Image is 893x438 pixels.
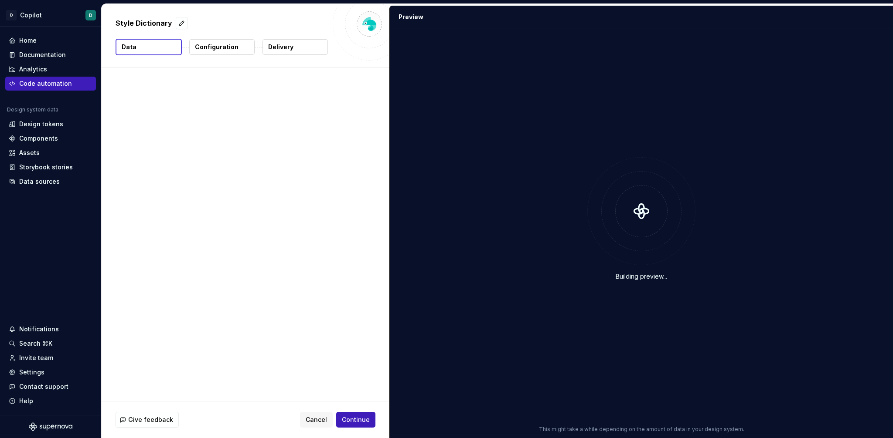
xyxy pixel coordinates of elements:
a: Invite team [5,351,96,365]
a: Code automation [5,77,96,91]
p: Delivery [268,43,293,51]
button: Delivery [262,39,328,55]
a: Settings [5,365,96,379]
div: Copilot [20,11,42,20]
button: Cancel [300,412,333,428]
a: Storybook stories [5,160,96,174]
div: Analytics [19,65,47,74]
button: DCopilotD [2,6,99,24]
a: Data sources [5,175,96,189]
div: Data sources [19,177,60,186]
button: Continue [336,412,375,428]
div: D [89,12,92,19]
button: Notifications [5,322,96,336]
div: D [6,10,17,20]
p: Data [122,43,136,51]
div: Contact support [19,382,68,391]
button: Configuration [189,39,255,55]
svg: Supernova Logo [29,422,72,431]
div: Settings [19,368,44,377]
button: Data [116,39,182,55]
div: Building preview... [616,272,667,281]
div: Code automation [19,79,72,88]
p: Configuration [195,43,239,51]
a: Design tokens [5,117,96,131]
div: Assets [19,148,40,157]
div: Documentation [19,51,66,59]
div: Components [19,134,58,143]
p: This might take a while depending on the amount of data in your design system. [539,426,744,433]
div: Home [19,36,37,45]
button: Search ⌘K [5,337,96,350]
div: Design tokens [19,120,63,128]
button: Give feedback [116,412,179,428]
span: Cancel [306,415,327,424]
a: Home [5,34,96,47]
a: Analytics [5,62,96,76]
div: Storybook stories [19,163,73,172]
a: Documentation [5,48,96,62]
a: Assets [5,146,96,160]
span: Give feedback [128,415,173,424]
span: Continue [342,415,370,424]
div: Preview [399,13,423,21]
button: Help [5,394,96,408]
div: Notifications [19,325,59,334]
div: Design system data [7,106,58,113]
div: Help [19,397,33,405]
p: Style Dictionary [116,18,172,28]
button: Contact support [5,380,96,394]
a: Components [5,131,96,145]
div: Search ⌘K [19,339,52,348]
div: Invite team [19,354,53,362]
